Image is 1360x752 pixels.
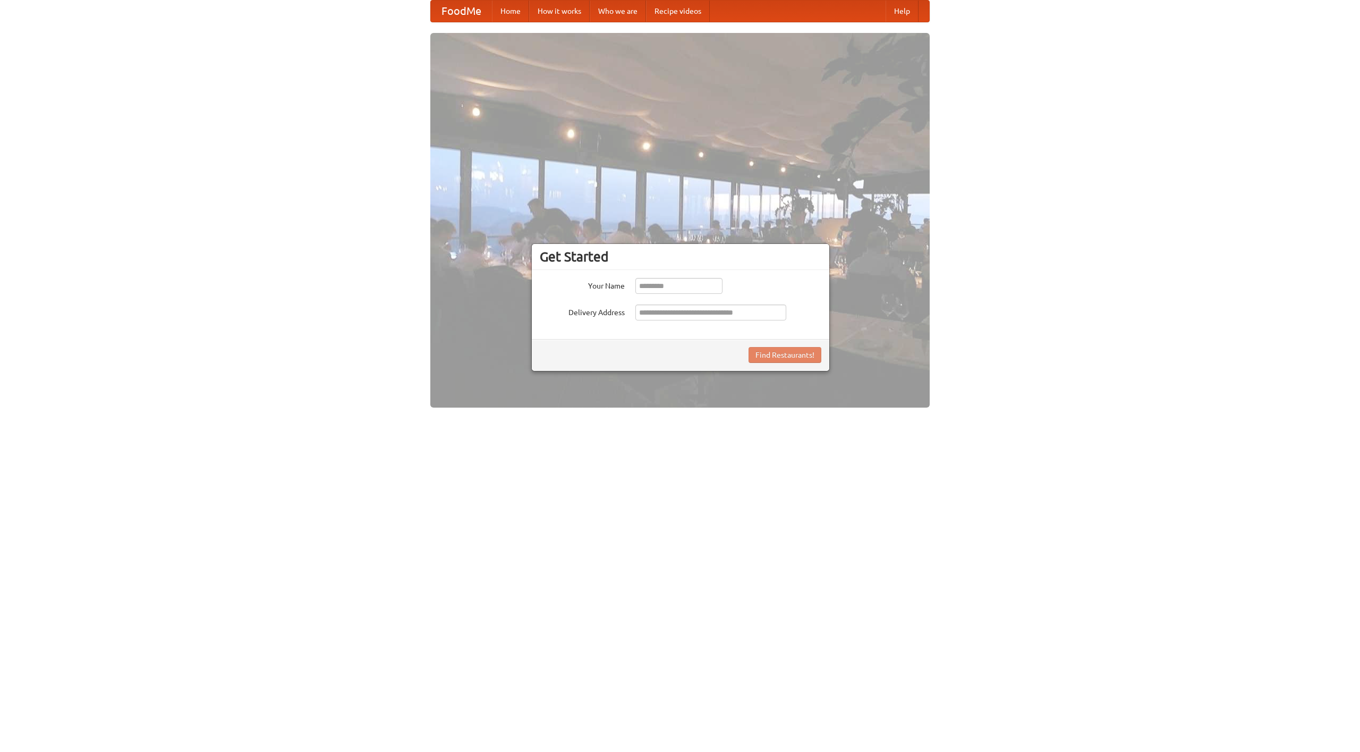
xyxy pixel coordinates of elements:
a: Who we are [590,1,646,22]
label: Delivery Address [540,305,625,318]
a: FoodMe [431,1,492,22]
a: Home [492,1,529,22]
button: Find Restaurants! [749,347,821,363]
h3: Get Started [540,249,821,265]
a: Help [886,1,919,22]
a: How it works [529,1,590,22]
label: Your Name [540,278,625,291]
a: Recipe videos [646,1,710,22]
